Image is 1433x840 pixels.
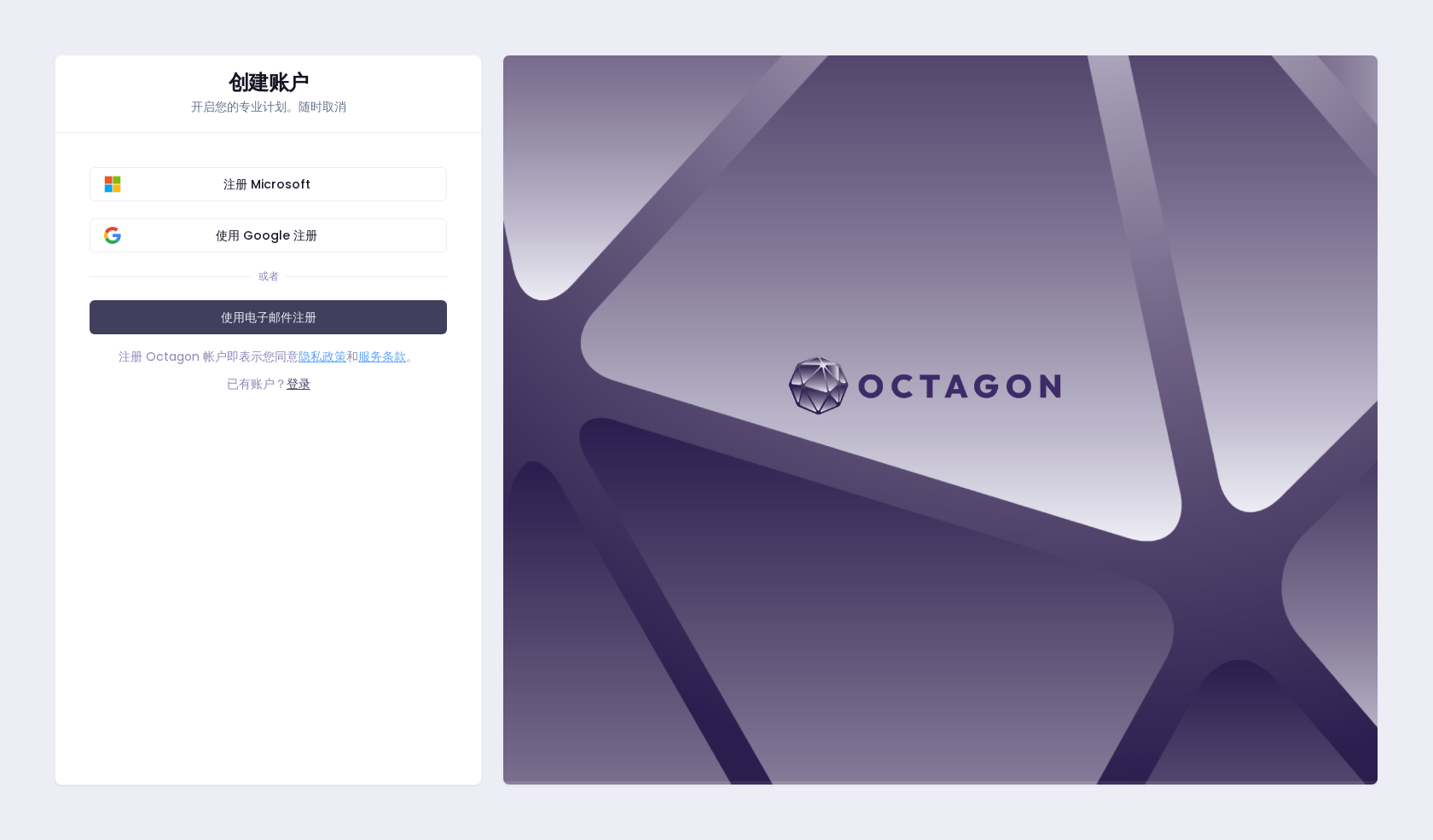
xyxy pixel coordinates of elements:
[406,348,418,365] font: 。
[258,269,279,283] font: 或者
[119,348,299,365] font: 注册 Octagon 帐户即表示您同意
[90,218,447,252] button: 使用 Google 注册
[346,348,358,365] font: 和
[216,227,317,244] font: 使用 Google 注册
[90,300,447,334] a: 使用电子邮件注册
[221,309,316,326] font: 使用电子邮件注册
[191,98,346,115] font: 开启您的专业计划。随时取消
[229,68,309,96] font: 创建账户
[90,167,447,201] button: 注册 Microsoft
[287,375,310,392] a: 登录
[223,176,310,193] font: 注册 Microsoft
[299,348,346,365] a: 隐私政策
[227,375,287,392] font: 已有账户？
[358,348,406,365] a: 服务条款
